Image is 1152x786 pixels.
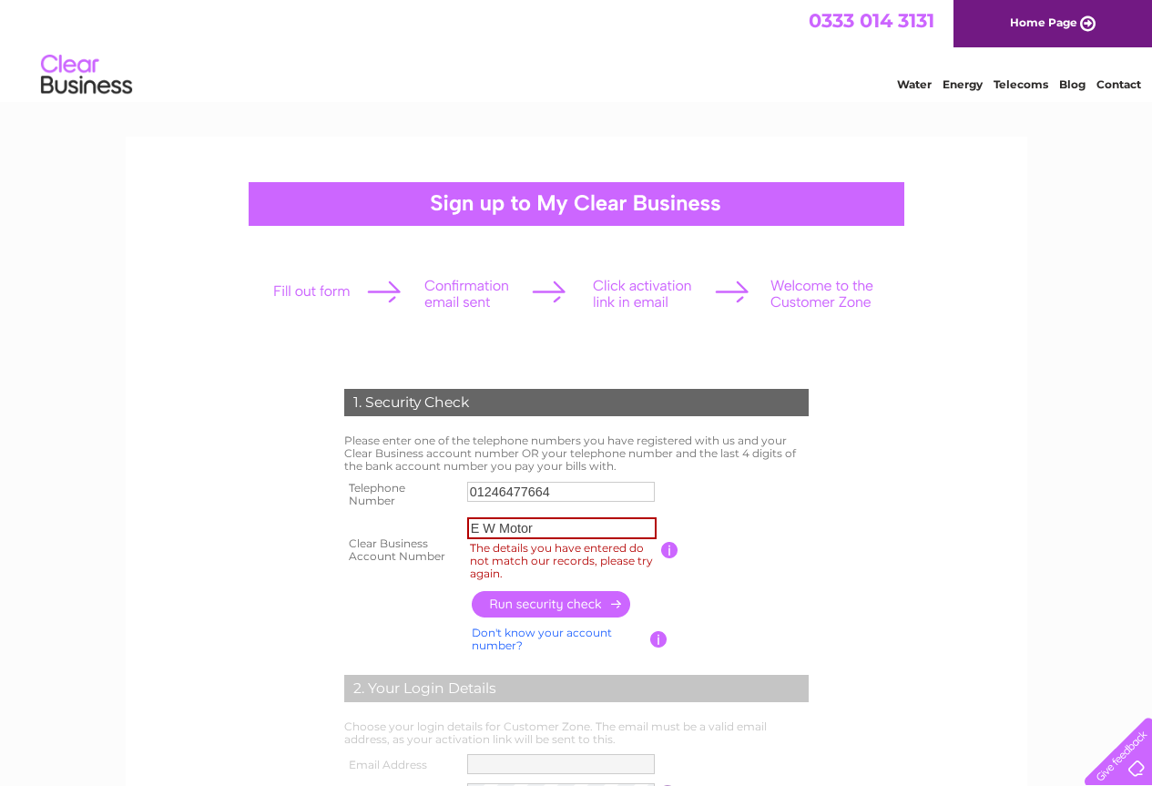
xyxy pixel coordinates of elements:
[40,47,133,103] img: logo.png
[340,476,463,513] th: Telephone Number
[467,539,662,582] label: The details you have entered do not match our records, please try again.
[650,631,668,648] input: Information
[897,77,932,91] a: Water
[147,10,1007,88] div: Clear Business is a trading name of Verastar Limited (registered in [GEOGRAPHIC_DATA] No. 3667643...
[809,9,934,32] a: 0333 014 3131
[344,675,809,702] div: 2. Your Login Details
[340,716,813,750] td: Choose your login details for Customer Zone. The email must be a valid email address, as your act...
[472,626,612,652] a: Don't know your account number?
[994,77,1048,91] a: Telecoms
[1096,77,1141,91] a: Contact
[661,542,678,558] input: Information
[340,430,813,476] td: Please enter one of the telephone numbers you have registered with us and your Clear Business acc...
[344,389,809,416] div: 1. Security Check
[1059,77,1086,91] a: Blog
[943,77,983,91] a: Energy
[340,513,463,587] th: Clear Business Account Number
[340,750,464,779] th: Email Address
